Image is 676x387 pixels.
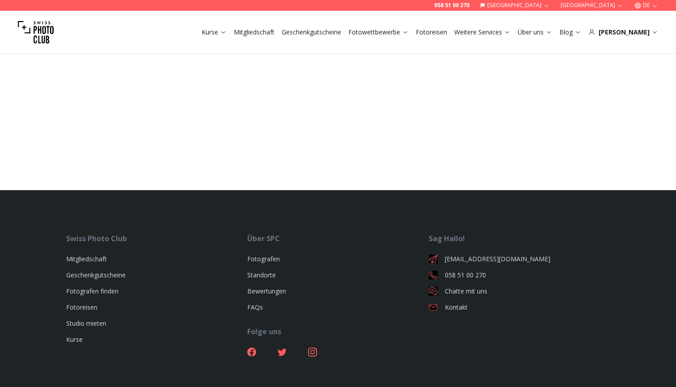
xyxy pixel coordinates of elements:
[66,319,106,327] a: Studio mieten
[556,26,585,38] button: Blog
[66,255,107,263] a: Mitgliedschaft
[429,233,610,244] div: Sag Hallo!
[429,287,610,296] a: Chatte mit uns
[345,26,412,38] button: Fotowettbewerbe
[247,287,286,295] a: Bewertungen
[66,287,118,295] a: Fotografen finden
[66,233,247,244] div: Swiss Photo Club
[282,28,341,37] a: Geschenkgutscheine
[230,26,278,38] button: Mitgliedschaft
[451,26,514,38] button: Weitere Services
[18,14,54,50] img: Swiss photo club
[348,28,409,37] a: Fotowettbewerbe
[247,255,280,263] a: Fotografen
[198,26,230,38] button: Kurse
[234,28,275,37] a: Mitgliedschaft
[429,271,610,280] a: 058 51 00 270
[247,271,276,279] a: Standorte
[412,26,451,38] button: Fotoreisen
[247,326,428,337] div: Folge uns
[66,335,83,344] a: Kurse
[518,28,552,37] a: Über uns
[429,303,610,312] a: Kontakt
[434,2,469,9] a: 058 51 00 270
[588,28,658,37] div: [PERSON_NAME]
[278,26,345,38] button: Geschenkgutscheine
[429,255,610,264] a: [EMAIL_ADDRESS][DOMAIN_NAME]
[416,28,447,37] a: Fotoreisen
[66,271,126,279] a: Geschenkgutscheine
[514,26,556,38] button: Über uns
[559,28,581,37] a: Blog
[247,303,263,311] a: FAQs
[454,28,511,37] a: Weitere Services
[202,28,227,37] a: Kurse
[66,303,97,311] a: Fotoreisen
[247,233,428,244] div: Über SPC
